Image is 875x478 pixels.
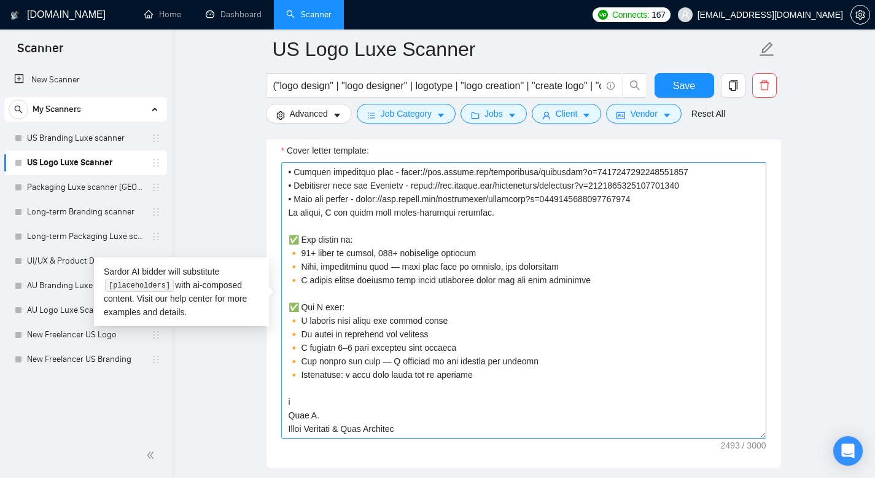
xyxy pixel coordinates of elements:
span: 167 [651,8,665,22]
span: folder [471,111,480,120]
span: caret-down [582,111,591,120]
span: setting [851,10,869,20]
a: AU Logo Luxe Scanner [27,298,144,323]
span: Client [556,107,578,120]
span: user [542,111,551,120]
button: delete [752,73,777,98]
span: holder [151,330,161,340]
span: double-left [146,449,158,461]
span: holder [151,182,161,192]
button: folderJobscaret-down [461,104,527,123]
input: Scanner name... [273,34,756,65]
span: delete [753,80,776,91]
button: setting [850,5,870,25]
a: New Freelancer US Logo [27,323,144,347]
div: Sardor AI bidder will substitute with ai-composed content. Visit our for more examples and details. [94,257,269,327]
a: Packaging Luxe scanner [GEOGRAPHIC_DATA] [27,175,144,200]
div: Open Intercom Messenger [833,436,863,466]
button: copy [721,73,745,98]
img: logo [10,6,19,25]
a: Reset All [691,107,725,120]
span: caret-down [437,111,445,120]
span: search [623,80,647,91]
span: Vendor [630,107,657,120]
a: New Freelancer US Branding [27,347,144,372]
a: dashboardDashboard [206,9,262,20]
a: homeHome [144,9,181,20]
span: Save [673,78,695,93]
button: search [623,73,647,98]
a: setting [850,10,870,20]
span: info-circle [607,82,615,90]
li: New Scanner [4,68,167,92]
span: Job Category [381,107,432,120]
li: My Scanners [4,97,167,372]
button: barsJob Categorycaret-down [357,104,456,123]
a: New Scanner [14,68,157,92]
textarea: Cover letter template: [281,162,766,439]
span: holder [151,355,161,364]
label: Cover letter template: [281,144,369,157]
span: edit [759,41,775,57]
a: US Branding Luxe scanner [27,126,144,151]
span: Jobs [484,107,503,120]
span: user [681,10,690,19]
span: holder [151,256,161,266]
input: Search Freelance Jobs... [273,78,601,93]
span: My Scanners [33,97,81,122]
span: Advanced [290,107,328,120]
span: Scanner [7,39,73,65]
code: [placeholders] [105,280,173,292]
span: caret-down [663,111,671,120]
span: search [9,105,28,114]
button: Save [655,73,714,98]
span: caret-down [333,111,341,120]
span: holder [151,207,161,217]
button: search [9,100,28,119]
img: upwork-logo.png [598,10,608,20]
span: bars [367,111,376,120]
a: Long-term Branding scanner [27,200,144,224]
a: US Logo Luxe Scanner [27,151,144,175]
span: copy [721,80,745,91]
span: setting [276,111,285,120]
span: idcard [616,111,625,120]
a: UI/UX & Product Design Scanner [27,249,144,273]
span: holder [151,158,161,168]
span: holder [151,133,161,143]
button: idcardVendorcaret-down [606,104,681,123]
a: searchScanner [286,9,332,20]
span: caret-down [508,111,516,120]
a: Long-term Packaging Luxe scanner [27,224,144,249]
button: settingAdvancedcaret-down [266,104,352,123]
a: AU Branding Luxe scanner [27,273,144,298]
span: holder [151,232,161,241]
a: help center [170,294,212,304]
button: userClientcaret-down [532,104,602,123]
span: Connects: [612,8,649,22]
